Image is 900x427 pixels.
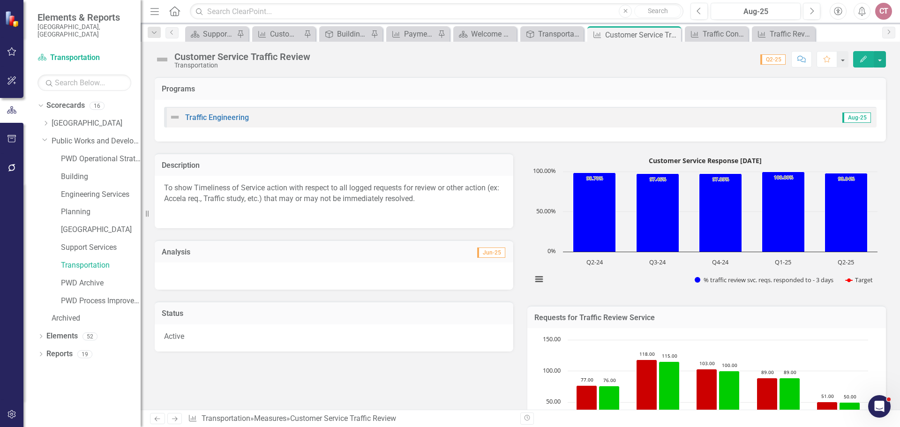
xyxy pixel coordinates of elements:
[868,395,891,418] iframe: Intercom live chat
[202,414,250,423] a: Transportation
[61,154,141,165] a: PWD Operational Strategy
[185,113,249,122] a: Traffic Engineering
[61,260,141,271] a: Transportation
[760,54,786,65] span: Q2-25
[534,314,879,322] h3: Requests for Traffic Review Service
[471,28,514,40] div: Welcome Page
[174,52,310,62] div: Customer Service Traffic Review
[842,112,871,123] span: Aug-25
[838,175,855,182] text: 98.04%
[538,28,581,40] div: Transportation Summary Report
[254,414,286,423] a: Measures
[844,393,856,400] text: 50.00
[77,350,92,358] div: 19
[52,118,141,129] a: [GEOGRAPHIC_DATA]
[662,352,677,359] text: 115.00
[188,413,513,424] div: » »
[543,366,561,375] text: 100.00
[90,102,105,110] div: 16
[190,3,683,20] input: Search ClearPoint...
[337,28,368,40] div: Building Summary Report
[162,248,333,256] h3: Analysis
[164,331,504,342] p: Active
[543,335,561,343] text: 150.00
[648,7,668,15] span: Search
[46,331,78,342] a: Elements
[650,176,666,182] text: 97.46%
[639,351,655,357] text: 118.00
[581,376,593,383] text: 77.00
[37,23,131,38] small: [GEOGRAPHIC_DATA], [GEOGRAPHIC_DATA]
[527,153,882,294] svg: Interactive chart
[838,258,854,266] text: Q2-25
[547,247,556,255] text: 0%
[774,174,793,180] text: 100.00%
[637,173,679,252] path: Q3-24, 97.45762712. % traffic review svc. reqs. responded to - 3 days.
[37,52,131,63] a: Transportation
[821,393,834,399] text: 51.00
[573,172,616,252] path: Q2-24, 98.7012987. % traffic review svc. reqs. responded to - 3 days.
[687,28,746,40] a: Traffic Congestion
[169,112,180,123] img: Not Defined
[155,52,170,67] img: Not Defined
[162,309,506,318] h3: Status
[722,362,737,368] text: 100.00
[532,273,546,286] button: View chart menu, Customer Service Response within 3 days
[770,28,813,40] div: Traffic Reviews Accela Service Requests
[270,28,301,40] div: Customer Service: % of public inquiries resolved within 1 business day
[784,369,796,375] text: 89.00
[46,100,85,111] a: Scorecards
[164,183,504,206] p: To show Timeliness of Service action with respect to all logged requests for review or other acti...
[61,296,141,307] a: PWD Process Improvements
[714,6,797,17] div: Aug-25
[712,176,729,182] text: 97.09%
[61,207,141,217] a: Planning
[695,276,836,284] button: Show % traffic review svc. reqs. responded to - 3 days
[61,242,141,253] a: Support Services
[37,75,131,91] input: Search Below...
[527,153,886,294] div: Customer Service Response within 3 days. Highcharts interactive chart.
[603,377,616,383] text: 76.00
[404,28,435,40] div: Payments: % of invoices paid on-time (i.e. net 30 days)
[711,3,801,20] button: Aug-25
[533,166,556,175] text: 100.00%
[846,276,873,284] button: Show Target
[61,225,141,235] a: [GEOGRAPHIC_DATA]
[290,414,396,423] div: Customer Service Traffic Review
[162,85,879,93] h3: Programs
[586,258,603,266] text: Q2-24
[523,28,581,40] a: Transportation Summary Report
[162,161,506,170] h3: Description
[573,172,868,252] g: % traffic review svc. reqs. responded to - 3 days, series 1 of 2. Bar series with 5 bars.
[174,62,310,69] div: Transportation
[712,258,729,266] text: Q4-24
[761,369,774,375] text: 89.00
[703,28,746,40] div: Traffic Congestion
[82,332,97,340] div: 52
[546,397,561,405] text: 50.00
[634,5,681,18] button: Search
[389,28,435,40] a: Payments: % of invoices paid on-time (i.e. net 30 days)
[61,189,141,200] a: Engineering Services
[203,28,234,40] div: Support Services
[52,313,141,324] a: Archived
[649,156,762,165] text: Customer Service Response [DATE]
[825,173,868,252] path: Q2-25, 98.03921569. % traffic review svc. reqs. responded to - 3 days.
[699,173,742,252] path: Q4-24, 97.08737864. % traffic review svc. reqs. responded to - 3 days.
[649,258,666,266] text: Q3-24
[61,172,141,182] a: Building
[5,10,22,27] img: ClearPoint Strategy
[775,258,791,266] text: Q1-25
[754,28,813,40] a: Traffic Reviews Accela Service Requests
[37,12,131,23] span: Elements & Reports
[46,349,73,360] a: Reports
[255,28,301,40] a: Customer Service: % of public inquiries resolved within 1 business day
[322,28,368,40] a: Building Summary Report
[875,3,892,20] button: CT
[61,278,141,289] a: PWD Archive
[456,28,514,40] a: Welcome Page
[477,247,505,258] span: Jun-25
[52,136,141,147] a: Public Works and Development
[699,360,715,367] text: 103.00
